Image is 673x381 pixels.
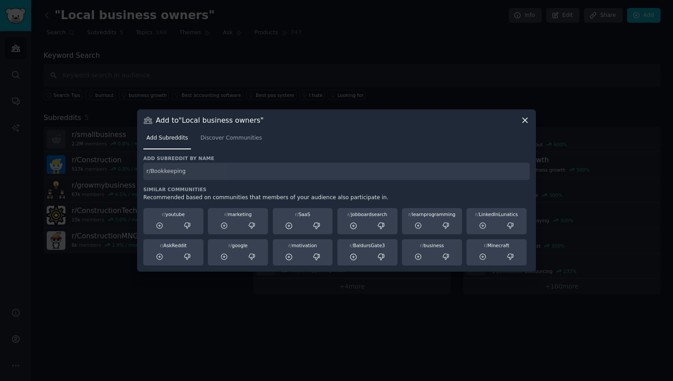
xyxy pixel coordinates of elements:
[143,194,530,202] div: Recommended based on communities that members of your audience also participate in.
[484,243,487,248] span: r/
[200,134,262,142] span: Discover Communities
[276,211,330,217] div: SaaS
[143,155,530,161] h3: Add subreddit by name
[162,212,166,217] span: r/
[348,212,351,217] span: r/
[341,242,394,249] div: BaldursGate3
[211,211,265,217] div: marketing
[470,211,523,217] div: LinkedInLunatics
[475,212,479,217] span: r/
[276,242,330,249] div: motivation
[211,242,265,249] div: google
[405,211,459,217] div: learnprogramming
[143,131,191,149] a: Add Subreddits
[349,243,353,248] span: r/
[420,243,424,248] span: r/
[197,131,265,149] a: Discover Communities
[295,212,299,217] span: r/
[160,243,163,248] span: r/
[405,242,459,249] div: business
[288,243,292,248] span: r/
[409,212,412,217] span: r/
[143,186,530,193] h3: Similar Communities
[146,242,200,249] div: AskReddit
[146,134,188,142] span: Add Subreddits
[146,211,200,217] div: youtube
[224,212,228,217] span: r/
[470,242,523,249] div: Minecraft
[228,243,232,248] span: r/
[156,116,264,125] h3: Add to "Local business owners"
[341,211,394,217] div: jobboardsearch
